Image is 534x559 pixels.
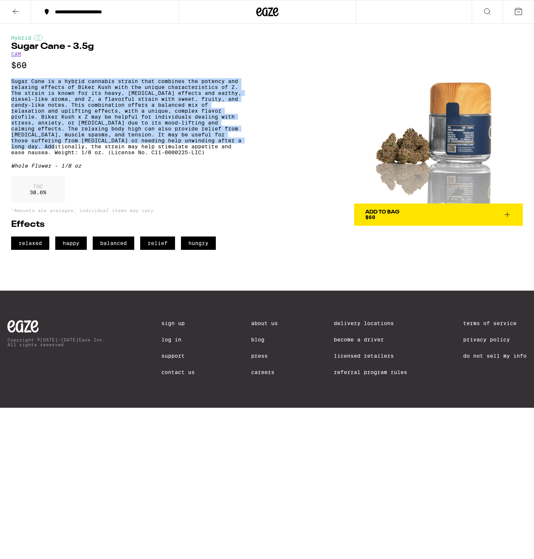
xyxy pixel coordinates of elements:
a: Log In [161,337,195,343]
div: Hybrid [11,35,241,41]
p: THC [30,183,46,189]
a: Referral Program Rules [334,369,407,375]
a: Blog [251,337,278,343]
p: *Amounts are averages, individual items may vary. [11,208,241,213]
a: CAM [11,51,21,57]
a: About Us [251,320,278,326]
span: relief [140,236,175,250]
a: Support [161,353,195,359]
img: hybridColor.svg [34,35,43,41]
a: Terms of Service [463,320,527,326]
h1: Sugar Cane - 3.5g [11,42,241,51]
a: Contact Us [161,369,195,375]
a: Press [251,353,278,359]
span: relaxed [11,236,49,250]
div: 30.6 % [11,176,65,203]
div: Add To Bag [365,209,399,215]
a: Delivery Locations [334,320,407,326]
div: Whole Flower - 1/8 oz [11,163,241,169]
a: Licensed Retailers [334,353,407,359]
span: hungry [181,236,216,250]
a: Sign Up [161,320,195,326]
p: Copyright © [DATE]-[DATE] Eaze Inc. All rights reserved. [7,337,105,347]
a: Careers [251,369,278,375]
p: Sugar Cane is a hybrid cannabis strain that combines the potency and relaxing effects of Biker Ku... [11,78,241,155]
span: $60 [365,214,375,220]
h2: Effects [11,220,241,229]
span: Help [17,5,32,12]
img: CAM - Sugar Cane - 3.5g [354,35,523,204]
a: Do Not Sell My Info [463,353,527,359]
button: Add To Bag$60 [354,204,523,226]
a: Become a Driver [334,337,407,343]
p: $60 [11,61,241,70]
a: Privacy Policy [463,337,527,343]
span: balanced [93,236,134,250]
span: happy [55,236,87,250]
